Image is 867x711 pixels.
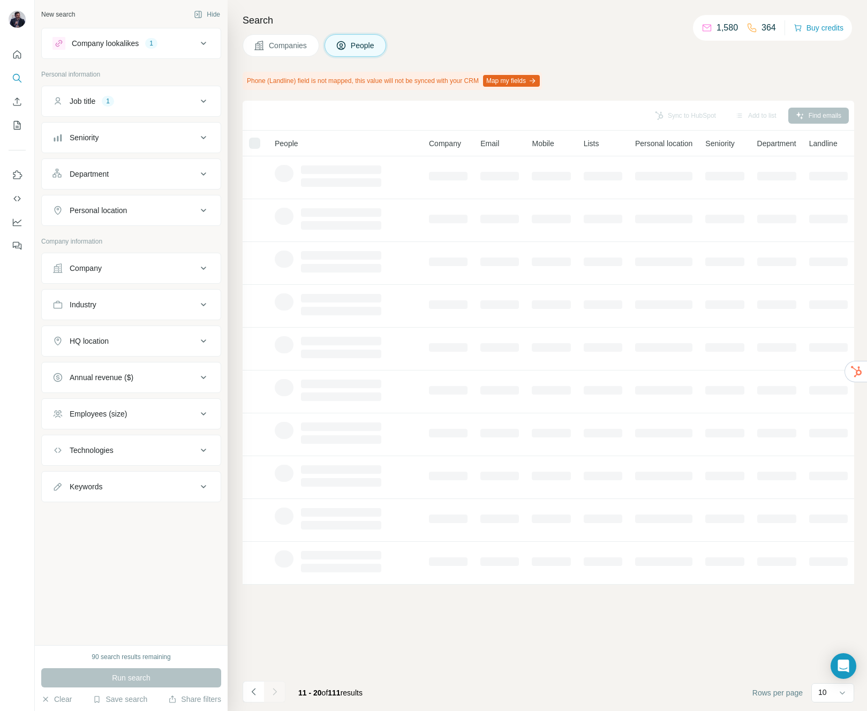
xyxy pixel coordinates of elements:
[70,96,95,107] div: Job title
[298,689,322,697] span: 11 - 20
[168,694,221,705] button: Share filters
[532,138,554,149] span: Mobile
[483,75,540,87] button: Map my fields
[429,138,461,149] span: Company
[42,31,221,56] button: Company lookalikes1
[243,72,542,90] div: Phone (Landline) field is not mapped, this value will not be synced with your CRM
[186,6,228,22] button: Hide
[92,652,170,662] div: 90 search results remaining
[42,437,221,463] button: Technologies
[717,21,738,34] p: 1,580
[70,445,114,456] div: Technologies
[9,236,26,255] button: Feedback
[752,687,803,698] span: Rows per page
[351,40,375,51] span: People
[41,694,72,705] button: Clear
[70,299,96,310] div: Industry
[70,372,133,383] div: Annual revenue ($)
[42,292,221,317] button: Industry
[42,365,221,390] button: Annual revenue ($)
[42,125,221,150] button: Seniority
[831,653,856,679] div: Open Intercom Messenger
[70,169,109,179] div: Department
[42,255,221,281] button: Company
[9,116,26,135] button: My lists
[72,38,139,49] div: Company lookalikes
[9,69,26,88] button: Search
[705,138,734,149] span: Seniority
[9,165,26,185] button: Use Surfe on LinkedIn
[275,138,298,149] span: People
[93,694,147,705] button: Save search
[9,92,26,111] button: Enrich CSV
[42,474,221,500] button: Keywords
[298,689,363,697] span: results
[145,39,157,48] div: 1
[42,401,221,427] button: Employees (size)
[635,138,692,149] span: Personal location
[70,263,102,274] div: Company
[70,409,127,419] div: Employees (size)
[9,213,26,232] button: Dashboard
[243,13,854,28] h4: Search
[70,132,99,143] div: Seniority
[243,681,264,702] button: Navigate to previous page
[584,138,599,149] span: Lists
[41,70,221,79] p: Personal information
[102,96,114,106] div: 1
[42,161,221,187] button: Department
[322,689,328,697] span: of
[70,205,127,216] div: Personal location
[41,237,221,246] p: Company information
[269,40,308,51] span: Companies
[9,45,26,64] button: Quick start
[480,138,499,149] span: Email
[818,687,827,698] p: 10
[70,336,109,346] div: HQ location
[42,328,221,354] button: HQ location
[42,88,221,114] button: Job title1
[757,138,796,149] span: Department
[794,20,843,35] button: Buy credits
[762,21,776,34] p: 364
[42,198,221,223] button: Personal location
[328,689,340,697] span: 111
[9,189,26,208] button: Use Surfe API
[809,138,838,149] span: Landline
[9,11,26,28] img: Avatar
[41,10,75,19] div: New search
[70,481,102,492] div: Keywords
